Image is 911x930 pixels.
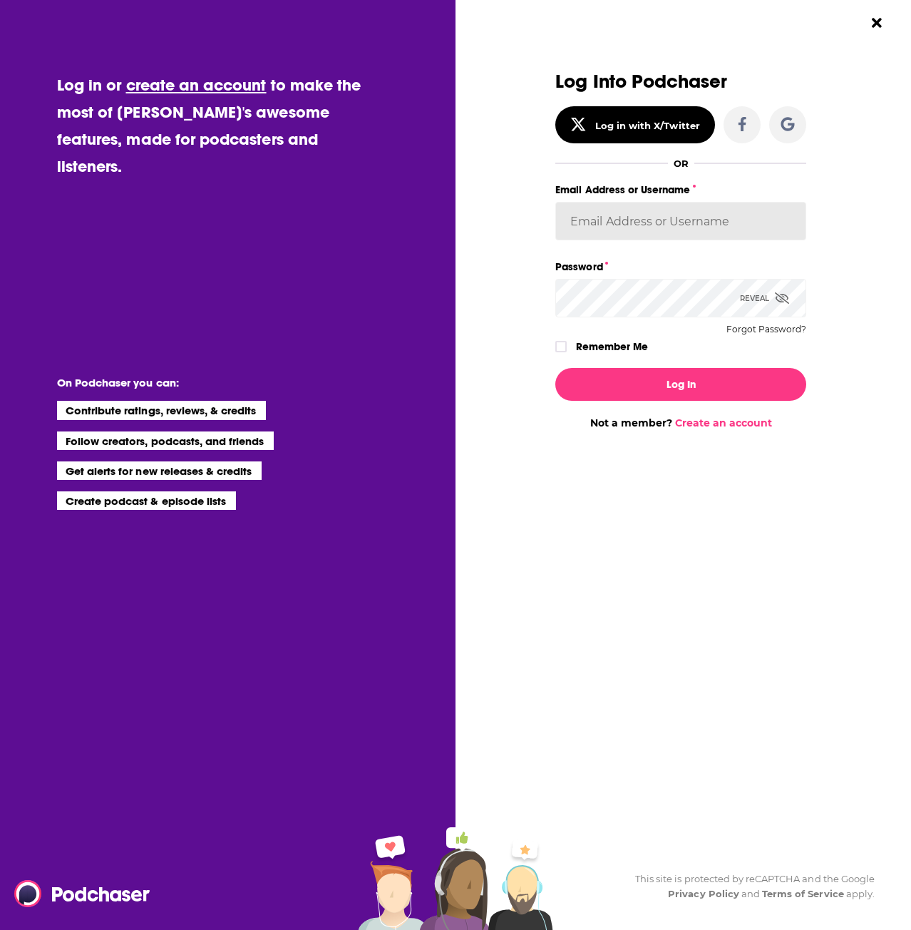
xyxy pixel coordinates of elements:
[576,337,648,356] label: Remember Me
[624,872,875,901] div: This site is protected by reCAPTCHA and the Google and apply.
[555,202,806,240] input: Email Address or Username
[126,75,267,95] a: create an account
[14,880,151,907] img: Podchaser - Follow, Share and Rate Podcasts
[555,71,806,92] h3: Log Into Podchaser
[674,158,689,169] div: OR
[726,325,806,334] button: Forgot Password?
[762,888,844,899] a: Terms of Service
[863,9,890,36] button: Close Button
[57,461,262,480] li: Get alerts for new releases & credits
[555,257,806,276] label: Password
[555,417,806,429] div: Not a member?
[595,120,700,131] div: Log in with X/Twitter
[57,376,342,389] li: On Podchaser you can:
[740,279,789,317] div: Reveal
[675,417,772,429] a: Create an account
[57,401,267,419] li: Contribute ratings, reviews, & credits
[555,180,806,199] label: Email Address or Username
[555,368,806,401] button: Log In
[668,888,739,899] a: Privacy Policy
[14,880,140,907] a: Podchaser - Follow, Share and Rate Podcasts
[57,491,236,510] li: Create podcast & episode lists
[57,431,274,450] li: Follow creators, podcasts, and friends
[555,106,715,143] button: Log in with X/Twitter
